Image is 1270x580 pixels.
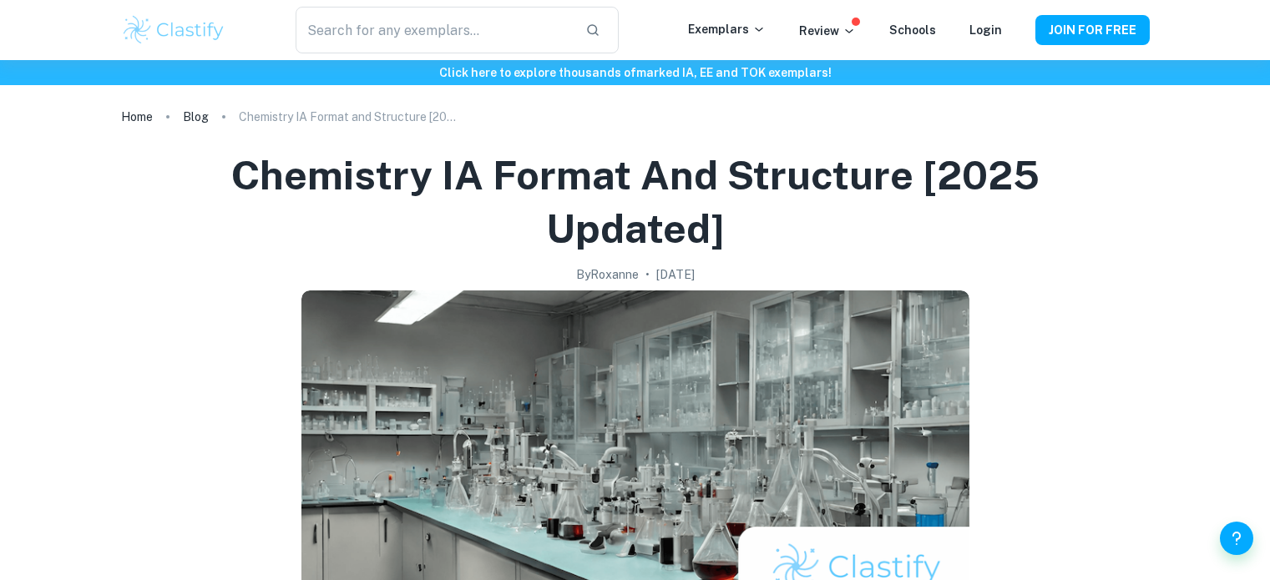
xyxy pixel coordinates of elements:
[1220,522,1253,555] button: Help and Feedback
[645,265,650,284] p: •
[141,149,1130,255] h1: Chemistry IA Format and Structure [2025 updated]
[239,108,456,126] p: Chemistry IA Format and Structure [2025 updated]
[656,265,695,284] h2: [DATE]
[296,7,571,53] input: Search for any exemplars...
[688,20,766,38] p: Exemplars
[1035,15,1150,45] button: JOIN FOR FREE
[969,23,1002,37] a: Login
[121,13,227,47] img: Clastify logo
[576,265,639,284] h2: By Roxanne
[889,23,936,37] a: Schools
[183,105,209,129] a: Blog
[121,105,153,129] a: Home
[799,22,856,40] p: Review
[3,63,1267,82] h6: Click here to explore thousands of marked IA, EE and TOK exemplars !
